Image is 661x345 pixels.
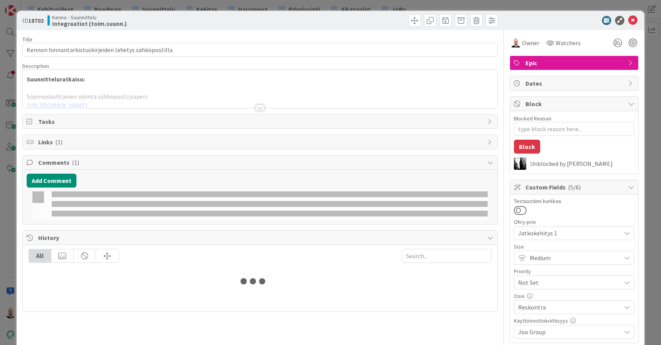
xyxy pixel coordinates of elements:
[511,38,520,47] img: TM
[514,244,634,249] div: Size
[22,16,44,25] span: ID
[402,249,492,263] input: Search...
[38,117,483,126] span: Tasks
[22,63,49,69] span: Description
[29,249,51,262] div: All
[22,43,498,57] input: type card name here...
[72,159,79,166] span: ( 1 )
[514,115,551,122] label: Blocked Reason
[38,233,483,242] span: History
[518,277,617,288] span: Not Set
[518,228,617,238] span: Jatkokehitys 1
[38,158,483,167] span: Comments
[530,160,634,167] div: Unblocked by [PERSON_NAME]
[518,303,621,312] span: Reskontra
[514,318,634,323] div: Käyttöönottokriittisyys
[525,99,624,108] span: Block
[518,327,621,337] span: Joo Group
[38,137,483,147] span: Links
[525,79,624,88] span: Dates
[52,20,127,27] b: Integraatiot (toim.suunn.)
[525,183,624,192] span: Custom Fields
[514,219,634,225] div: Ohry-prio
[514,140,540,154] button: Block
[22,36,32,43] label: Title
[514,157,526,170] img: KV
[514,269,634,274] div: Priority
[514,293,634,299] div: Osio
[522,38,539,47] span: Owner
[525,58,624,68] span: Epic
[52,14,127,20] span: Kenno - Suunnittelu
[28,17,44,24] b: 18702
[27,75,85,83] strong: Suunnitteluratkaisu:
[514,198,634,204] div: Testaustiimi kurkkaa
[568,183,581,191] span: ( 5/6 )
[27,174,76,188] button: Add Comment
[55,138,63,146] span: ( 1 )
[556,38,581,47] span: Watchers
[530,252,617,263] span: Medium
